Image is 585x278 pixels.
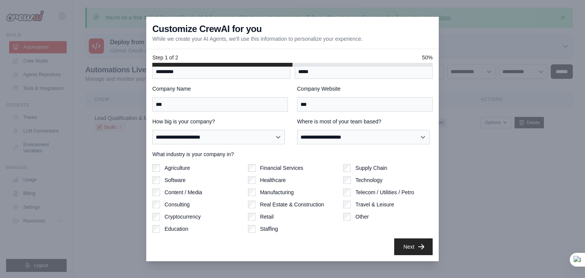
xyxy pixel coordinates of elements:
label: How big is your company? [152,118,288,125]
label: Supply Chain [355,164,387,172]
label: Technology [355,176,382,184]
label: Travel & Leisure [355,201,394,208]
label: Where is most of your team based? [297,118,433,125]
iframe: Chat Widget [547,241,585,278]
label: Content / Media [165,189,202,196]
label: Other [355,213,369,220]
label: Telecom / Utilities / Petro [355,189,414,196]
label: Company Name [152,85,288,93]
label: Healthcare [260,176,286,184]
label: Staffing [260,225,278,233]
button: Next [394,238,433,255]
label: Agriculture [165,164,190,172]
p: While we create your AI Agents, we'll use this information to personalize your experience. [152,35,363,43]
label: Cryptocurrency [165,213,201,220]
label: Financial Services [260,164,304,172]
label: Real Estate & Construction [260,201,324,208]
label: Education [165,225,188,233]
label: Retail [260,213,274,220]
label: Software [165,176,185,184]
label: Consulting [165,201,190,208]
span: 50% [422,54,433,61]
h3: Customize CrewAI for you [152,23,262,35]
span: Step 1 of 2 [152,54,178,61]
label: Company Website [297,85,433,93]
label: Manufacturing [260,189,294,196]
label: What industry is your company in? [152,150,433,158]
